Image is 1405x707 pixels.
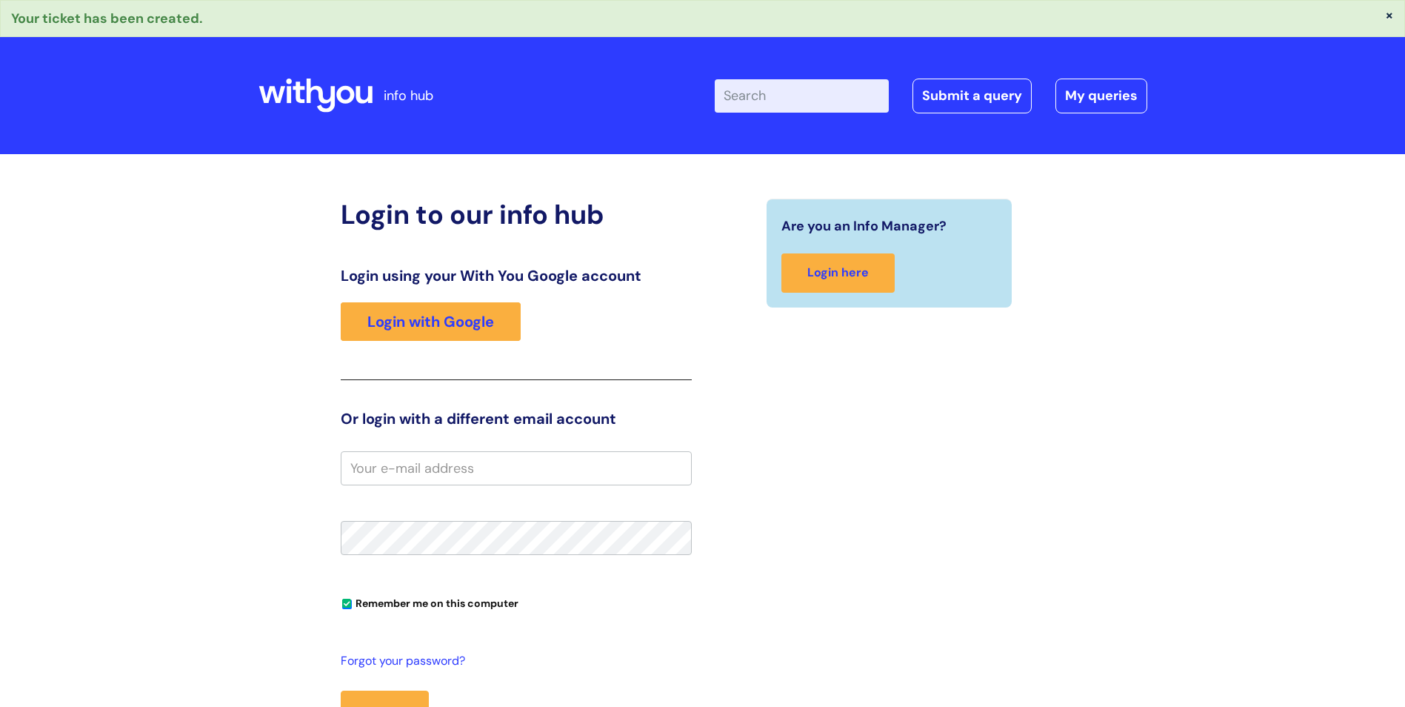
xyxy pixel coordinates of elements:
button: × [1385,8,1394,21]
a: Submit a query [912,79,1032,113]
a: Login with Google [341,302,521,341]
span: Are you an Info Manager? [781,214,947,238]
a: Login here [781,253,895,293]
input: Search [715,79,889,112]
h2: Login to our info hub [341,199,692,230]
h3: Or login with a different email account [341,410,692,428]
p: info hub [384,84,433,107]
label: Remember me on this computer [341,594,518,610]
a: Forgot your password? [341,651,684,672]
input: Your e-mail address [341,451,692,485]
input: Remember me on this computer [342,600,352,609]
h3: Login using your With You Google account [341,267,692,285]
a: My queries [1055,79,1147,113]
div: You can uncheck this option if you're logging in from a shared device [341,591,692,614]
